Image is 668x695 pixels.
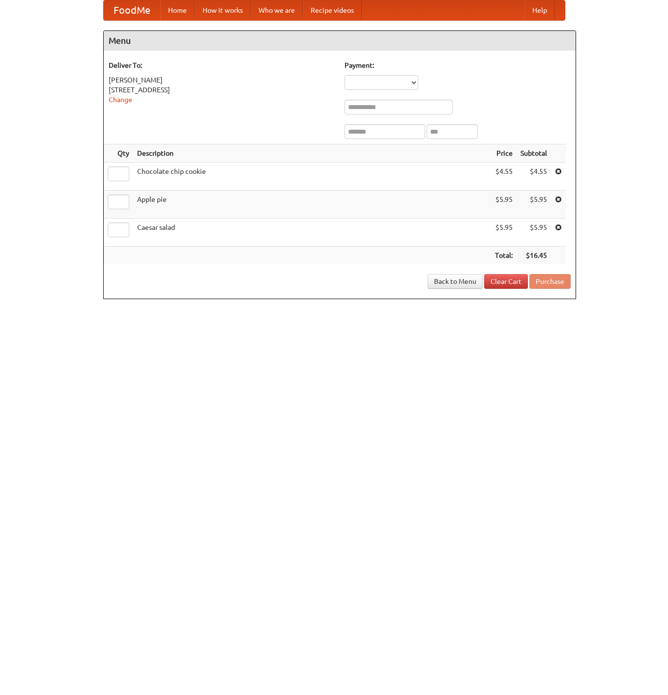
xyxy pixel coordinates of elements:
[133,163,491,191] td: Chocolate chip cookie
[491,247,517,265] th: Total:
[133,191,491,219] td: Apple pie
[484,274,528,289] a: Clear Cart
[529,274,571,289] button: Purchase
[517,219,551,247] td: $5.95
[195,0,251,20] a: How it works
[251,0,303,20] a: Who we are
[345,60,571,70] h5: Payment:
[104,0,160,20] a: FoodMe
[517,144,551,163] th: Subtotal
[160,0,195,20] a: Home
[428,274,483,289] a: Back to Menu
[133,219,491,247] td: Caesar salad
[491,144,517,163] th: Price
[517,163,551,191] td: $4.55
[524,0,555,20] a: Help
[104,144,133,163] th: Qty
[109,75,335,85] div: [PERSON_NAME]
[491,163,517,191] td: $4.55
[109,85,335,95] div: [STREET_ADDRESS]
[133,144,491,163] th: Description
[109,96,132,104] a: Change
[109,60,335,70] h5: Deliver To:
[491,219,517,247] td: $5.95
[104,31,576,51] h4: Menu
[517,191,551,219] td: $5.95
[517,247,551,265] th: $16.45
[303,0,362,20] a: Recipe videos
[491,191,517,219] td: $5.95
